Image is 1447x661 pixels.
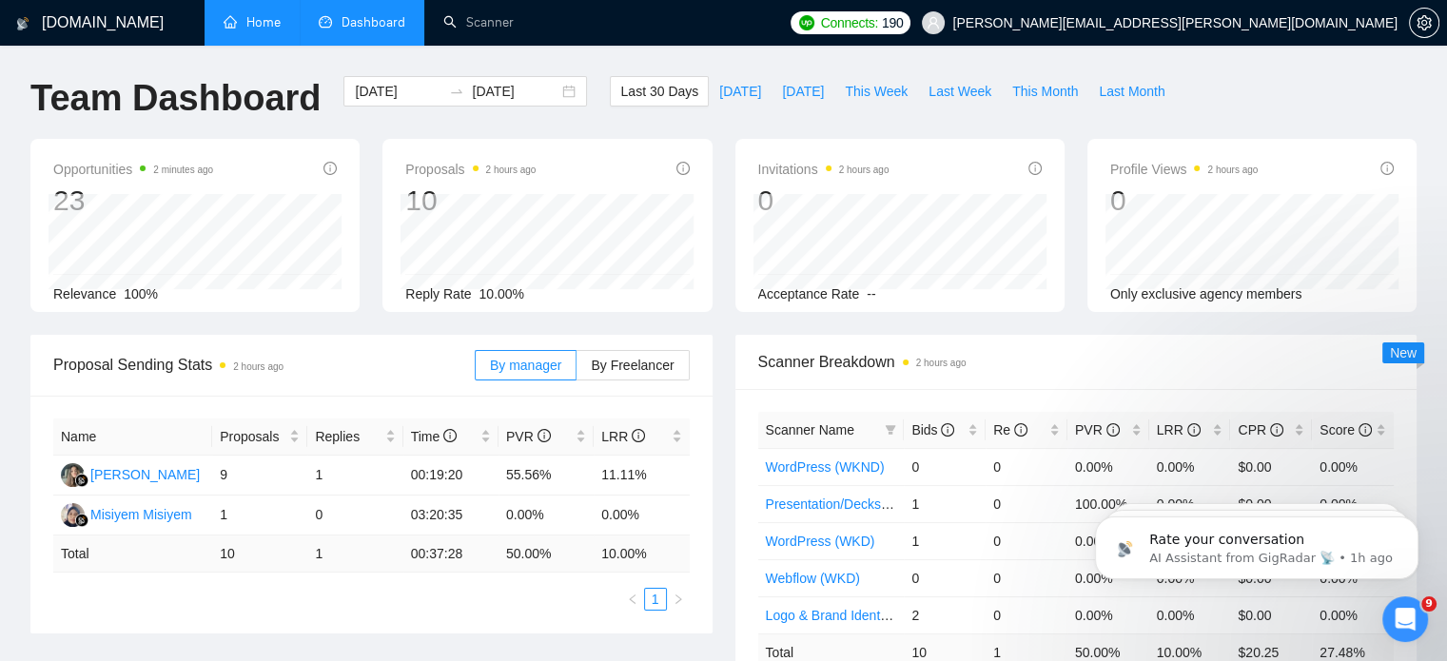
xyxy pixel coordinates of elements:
[124,286,158,301] span: 100%
[1110,286,1302,301] span: Only exclusive agency members
[1409,15,1439,30] a: setting
[766,608,938,623] a: Logo & Brand Identity (WKD)
[472,81,558,102] input: End date
[153,165,213,175] time: 2 minutes ago
[904,485,986,522] td: 1
[75,514,88,527] img: gigradar-bm.png
[1110,158,1259,181] span: Profile Views
[993,422,1027,437] span: Re
[403,496,499,535] td: 03:20:35
[212,456,307,496] td: 9
[986,485,1067,522] td: 0
[490,358,561,373] span: By manager
[319,15,332,29] span: dashboard
[867,286,875,301] span: --
[1014,423,1027,437] span: info-circle
[53,158,213,181] span: Opportunities
[766,571,860,586] a: Webflow (WKD)
[307,456,402,496] td: 1
[667,588,690,611] button: right
[30,84,350,158] div: For maximum submissions, consider whether you actually need US-only jobs or if broadening to glob...
[61,466,200,481] a: LK[PERSON_NAME]
[1312,596,1394,633] td: 0.00%
[53,183,213,219] div: 23
[1359,423,1372,437] span: info-circle
[1380,162,1394,175] span: info-circle
[479,286,524,301] span: 10.00%
[1002,76,1088,107] button: This Month
[1066,476,1447,610] iframe: Intercom notifications message
[758,350,1395,374] span: Scanner Breakdown
[1270,423,1283,437] span: info-circle
[799,15,814,30] img: upwork-logo.png
[627,593,638,605] span: left
[986,596,1067,633] td: 0
[90,504,192,525] div: Misiyem Misiyem
[782,81,824,102] span: [DATE]
[766,534,875,549] a: WordPress (WKD)
[986,448,1067,485] td: 0
[61,463,85,487] img: LK
[1106,423,1120,437] span: info-circle
[355,81,441,102] input: Start date
[758,286,860,301] span: Acceptance Rate
[98,240,350,259] div: can this be the reason for low volume
[174,416,206,448] button: Scroll to bottom
[1149,448,1231,485] td: 0.00%
[29,500,45,515] button: Emoji picker
[538,429,551,442] span: info-circle
[307,418,402,456] th: Replies
[334,8,368,42] div: Close
[403,535,499,573] td: 00:37:28
[941,423,954,437] span: info-circle
[1067,596,1149,633] td: 0.00%
[644,588,667,611] li: 1
[16,460,364,493] textarea: Message…
[449,84,464,99] span: to
[212,535,307,573] td: 10
[904,522,986,559] td: 1
[54,10,85,41] img: Profile image for AI Assistant from GigRadar 📡
[403,456,499,496] td: 00:19:20
[986,559,1067,596] td: 0
[53,353,475,377] span: Proposal Sending Stats
[719,81,761,102] span: [DATE]
[766,496,925,512] a: Presentation/Decks (WKD)
[323,162,337,175] span: info-circle
[1075,422,1120,437] span: PVR
[61,503,85,527] img: MM
[121,500,136,515] button: Start recording
[15,172,272,214] div: Is that what you were looking for?
[233,361,284,372] time: 2 hours ago
[621,588,644,611] button: left
[212,496,307,535] td: 1
[610,76,709,107] button: Last 30 Days
[298,8,334,44] button: Home
[1230,448,1312,485] td: $0.00
[911,422,954,437] span: Bids
[212,418,307,456] th: Proposals
[53,535,212,573] td: Total
[90,500,106,515] button: Upload attachment
[632,429,645,442] span: info-circle
[411,429,457,444] span: Time
[449,84,464,99] span: swap-right
[16,9,29,39] img: logo
[88,59,103,74] a: Source reference 9174142:
[620,81,698,102] span: Last 30 Days
[12,8,49,44] button: go back
[1028,162,1042,175] span: info-circle
[986,522,1067,559] td: 0
[1238,422,1282,437] span: CPR
[594,456,689,496] td: 11.11%
[506,429,551,444] span: PVR
[53,286,116,301] span: Relevance
[315,426,381,447] span: Replies
[30,76,321,121] h1: Team Dashboard
[1099,81,1164,102] span: Last Month
[1088,76,1175,107] button: Last Month
[1409,8,1439,38] button: setting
